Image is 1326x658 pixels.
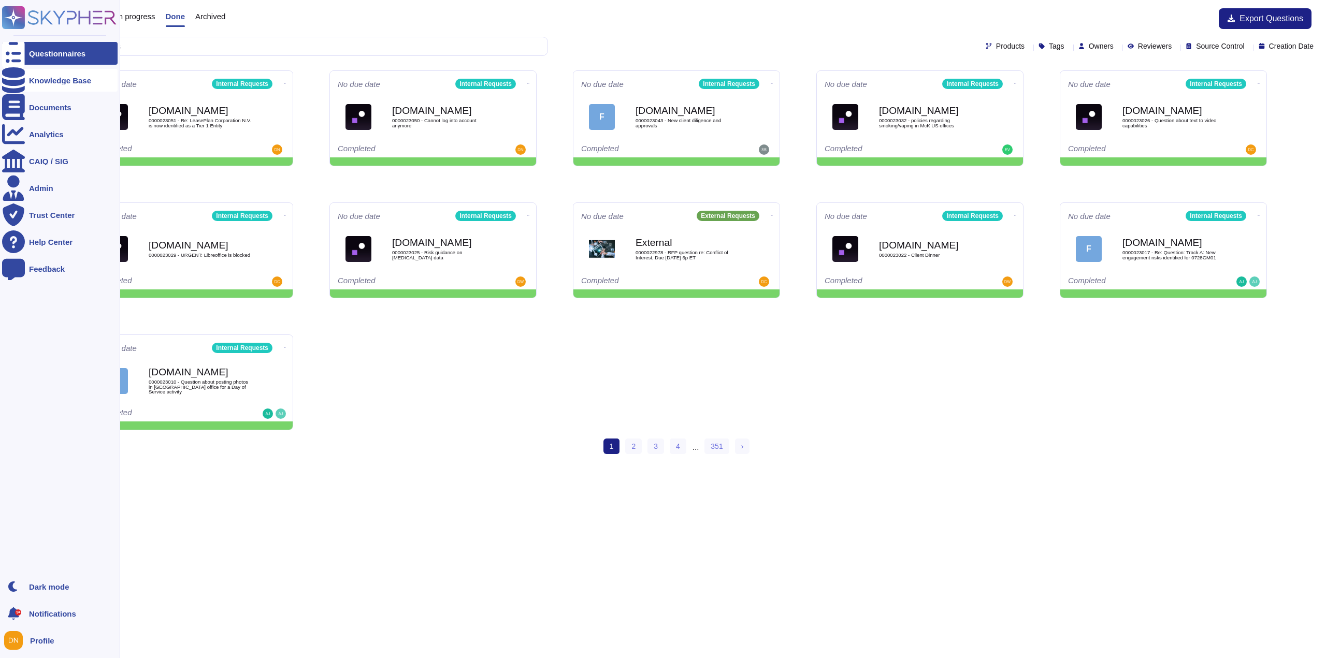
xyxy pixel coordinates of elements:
[1089,42,1114,50] span: Owners
[2,177,118,199] a: Admin
[2,257,118,280] a: Feedback
[1068,212,1111,220] span: No due date
[41,37,547,55] input: Search by keywords
[345,104,371,130] img: Logo
[581,276,708,287] div: Completed
[2,230,118,253] a: Help Center
[2,629,30,652] button: user
[338,80,380,88] span: No due date
[338,276,465,287] div: Completed
[29,184,53,192] div: Admin
[1049,42,1064,50] span: Tags
[1002,144,1013,155] img: user
[4,631,23,650] img: user
[455,211,516,221] div: Internal Requests
[697,211,759,221] div: External Requests
[636,238,739,247] b: External
[581,80,624,88] span: No due date
[455,79,516,89] div: Internal Requests
[942,211,1003,221] div: Internal Requests
[699,79,759,89] div: Internal Requests
[581,144,708,155] div: Completed
[166,12,185,20] span: Done
[29,104,71,111] div: Documents
[1219,8,1311,29] button: Export Questions
[212,79,272,89] div: Internal Requests
[29,50,85,57] div: Questionnaires
[149,379,252,394] span: 0000023010 - Question about posting photos in [GEOGRAPHIC_DATA] office for a Day of Service activity
[338,212,380,220] span: No due date
[825,80,867,88] span: No due date
[879,118,983,128] span: 0000023032 - policies regarding smoking/vaping in McK US offices
[589,236,615,262] img: Logo
[693,438,699,455] div: ...
[94,408,221,419] div: Completed
[338,144,465,155] div: Completed
[1122,238,1226,247] b: [DOMAIN_NAME]
[195,12,225,20] span: Archived
[942,79,1003,89] div: Internal Requests
[1122,118,1226,128] span: 0000023026 - Question about text to video capabilities
[879,106,983,115] b: [DOMAIN_NAME]
[515,144,526,155] img: user
[272,144,282,155] img: user
[94,144,221,155] div: Completed
[825,276,952,287] div: Completed
[212,343,272,353] div: Internal Requests
[392,118,496,128] span: 0000023050 - Cannot log into account anymore
[29,211,75,219] div: Trust Center
[759,144,769,155] img: user
[263,408,273,419] img: user
[2,123,118,145] a: Analytics
[149,253,252,258] span: 0000023029 - URGENT: Libreoffice is blocked
[670,438,686,454] a: 4
[29,130,64,138] div: Analytics
[759,276,769,287] img: user
[741,442,744,450] span: ›
[1068,276,1195,287] div: Completed
[15,609,21,616] div: 9+
[149,106,252,115] b: [DOMAIN_NAME]
[647,438,664,454] a: 3
[879,253,983,258] span: 0000023022 - Client Dinner
[29,238,73,246] div: Help Center
[345,236,371,262] img: Logo
[1236,276,1247,287] img: user
[30,637,54,645] span: Profile
[1122,106,1226,115] b: [DOMAIN_NAME]
[1002,276,1013,287] img: user
[1068,144,1195,155] div: Completed
[276,408,286,419] img: user
[1186,211,1246,221] div: Internal Requests
[832,104,858,130] img: Logo
[603,438,620,454] span: 1
[1068,80,1111,88] span: No due date
[392,238,496,247] b: [DOMAIN_NAME]
[636,106,739,115] b: [DOMAIN_NAME]
[636,118,739,128] span: 0000023043 - New client diligence and approvals
[116,12,155,20] span: In progress
[94,276,221,287] div: Completed
[2,42,118,65] a: Questionnaires
[149,367,252,377] b: [DOMAIN_NAME]
[29,610,76,618] span: Notifications
[272,276,282,287] img: user
[29,583,69,591] div: Dark mode
[1138,42,1172,50] span: Reviewers
[212,211,272,221] div: Internal Requests
[1239,14,1303,23] span: Export Questions
[1122,250,1226,260] span: 0000023017 - Re: Question: Track A: New engagement risks identified for 0728GM01
[1076,236,1102,262] div: F
[1076,104,1102,130] img: Logo
[996,42,1025,50] span: Products
[515,276,526,287] img: user
[149,240,252,250] b: [DOMAIN_NAME]
[29,157,68,165] div: CAIQ / SIG
[825,212,867,220] span: No due date
[2,96,118,119] a: Documents
[704,438,729,454] a: 351
[589,104,615,130] div: F
[392,106,496,115] b: [DOMAIN_NAME]
[29,265,65,273] div: Feedback
[832,236,858,262] img: Logo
